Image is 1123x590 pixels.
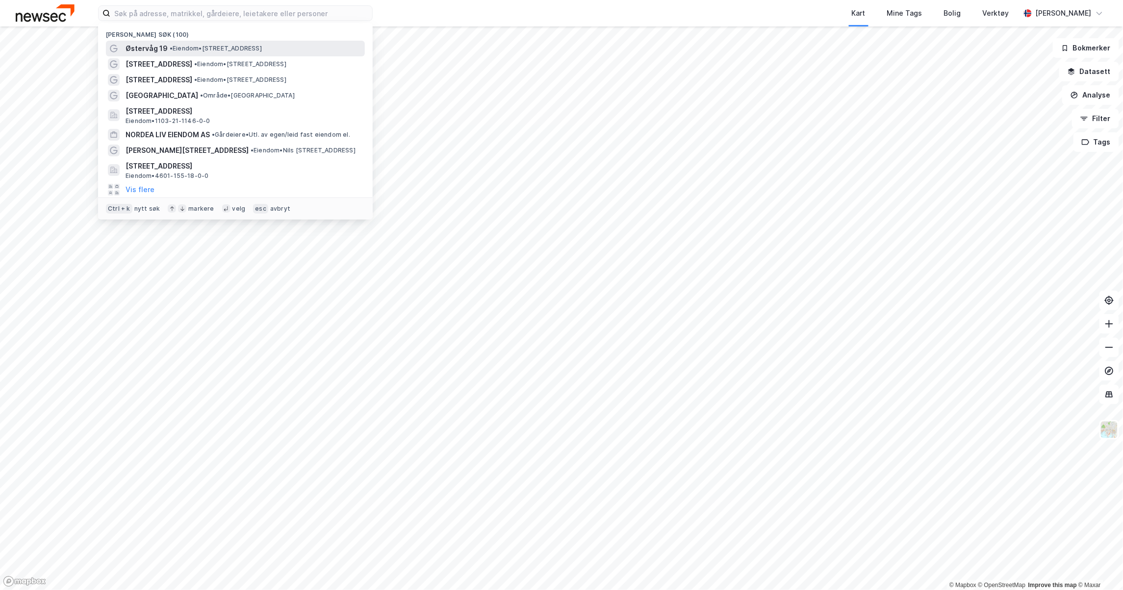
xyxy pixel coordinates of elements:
[1028,582,1077,589] a: Improve this map
[106,204,132,214] div: Ctrl + k
[126,58,192,70] span: [STREET_ADDRESS]
[126,43,168,54] span: Østervåg 19
[251,147,356,154] span: Eiendom • Nils [STREET_ADDRESS]
[983,7,1009,19] div: Verktøy
[212,131,350,139] span: Gårdeiere • Utl. av egen/leid fast eiendom el.
[126,105,361,117] span: [STREET_ADDRESS]
[1100,420,1119,439] img: Z
[232,205,246,213] div: velg
[1053,38,1119,58] button: Bokmerker
[1062,85,1119,105] button: Analyse
[887,7,922,19] div: Mine Tags
[134,205,160,213] div: nytt søk
[944,7,961,19] div: Bolig
[212,131,215,138] span: •
[3,576,46,587] a: Mapbox homepage
[194,60,286,68] span: Eiendom • [STREET_ADDRESS]
[16,4,75,22] img: newsec-logo.f6e21ccffca1b3a03d2d.png
[949,582,976,589] a: Mapbox
[1036,7,1092,19] div: [PERSON_NAME]
[1059,62,1119,81] button: Datasett
[251,147,254,154] span: •
[126,129,210,141] span: NORDEA LIV EIENDOM AS
[1074,543,1123,590] iframe: Chat Widget
[98,23,373,41] div: [PERSON_NAME] søk (100)
[194,76,286,84] span: Eiendom • [STREET_ADDRESS]
[1074,543,1123,590] div: Kontrollprogram for chat
[200,92,203,99] span: •
[270,205,290,213] div: avbryt
[194,60,197,68] span: •
[110,6,372,21] input: Søk på adresse, matrikkel, gårdeiere, leietakere eller personer
[194,76,197,83] span: •
[126,117,210,125] span: Eiendom • 1103-21-1146-0-0
[126,145,249,156] span: [PERSON_NAME][STREET_ADDRESS]
[126,172,209,180] span: Eiendom • 4601-155-18-0-0
[1072,109,1119,128] button: Filter
[253,204,268,214] div: esc
[126,90,198,101] span: [GEOGRAPHIC_DATA]
[126,160,361,172] span: [STREET_ADDRESS]
[126,184,154,196] button: Vis flere
[126,74,192,86] span: [STREET_ADDRESS]
[978,582,1026,589] a: OpenStreetMap
[170,45,262,52] span: Eiendom • [STREET_ADDRESS]
[1073,132,1119,152] button: Tags
[170,45,173,52] span: •
[188,205,214,213] div: markere
[200,92,295,99] span: Område • [GEOGRAPHIC_DATA]
[852,7,866,19] div: Kart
